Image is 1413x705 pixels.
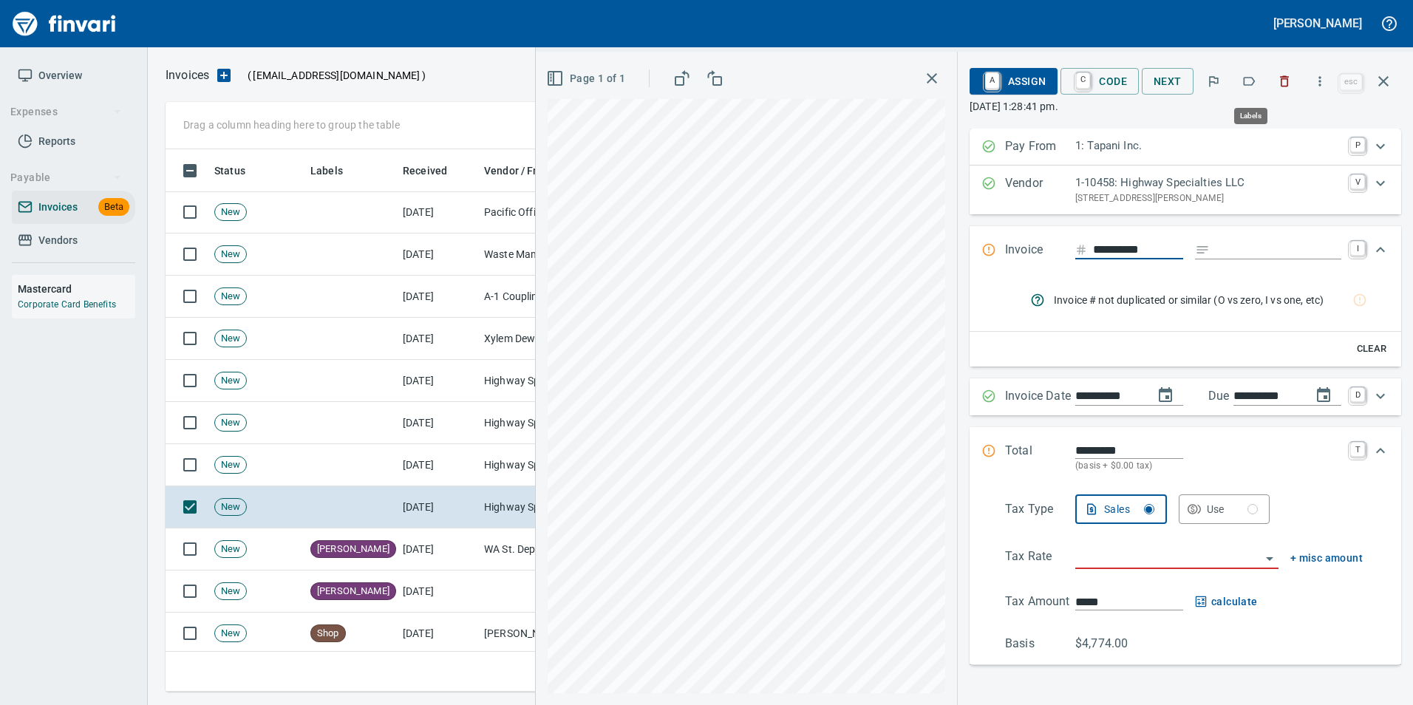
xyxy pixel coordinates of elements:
span: Vendor / From [484,162,552,180]
div: Expand [970,226,1401,275]
td: [DATE] [397,486,478,528]
a: Overview [12,59,135,92]
div: Expand [970,166,1401,214]
a: Reports [12,125,135,158]
td: A-1 Coupling (1-30504) [478,276,626,318]
button: + misc amount [1290,549,1363,568]
span: Next [1154,72,1182,91]
button: change date [1148,378,1183,413]
p: Invoice [1005,241,1075,260]
button: Payable [4,164,128,191]
td: Highway Specialties LLC (1-10458) [478,486,626,528]
span: Close invoice [1336,64,1401,99]
span: Expenses [10,103,122,121]
p: Drag a column heading here to group the table [183,117,400,132]
span: [PERSON_NAME] [311,542,395,556]
td: [DATE] [397,613,478,655]
td: [DATE] [397,360,478,402]
td: WA St. Dept Of Transportation (1-11081) [478,528,626,571]
button: calculate [1195,593,1258,611]
img: Finvari [9,6,120,41]
span: Labels [310,162,362,180]
p: Invoices [166,67,209,84]
span: Invoice # not duplicated or similar (O vs zero, I vs one, etc) [1054,293,1354,307]
span: Received [403,162,466,180]
td: [DATE] [397,444,478,486]
button: More [1304,65,1336,98]
button: [PERSON_NAME] [1270,12,1366,35]
td: Highway Specialties LLC (1-10458) [478,402,626,444]
span: New [215,248,246,262]
nav: rules from agents [1018,281,1389,319]
span: Labels [310,162,343,180]
span: New [215,585,246,599]
button: Next [1142,68,1194,95]
span: Received [403,162,447,180]
p: Total [1005,442,1075,474]
span: [EMAIL_ADDRESS][DOMAIN_NAME] [251,68,421,83]
td: [DATE] [397,276,478,318]
p: Pay From [1005,137,1075,157]
span: New [215,542,246,556]
span: Code [1072,69,1127,94]
span: New [215,458,246,472]
span: Shop [311,627,345,641]
p: Tax Amount [1005,593,1075,611]
span: Beta [98,199,129,216]
div: Expand [970,427,1401,488]
nav: breadcrumb [166,67,209,84]
p: Tax Rate [1005,548,1075,569]
span: Status [214,162,265,180]
span: New [215,627,246,641]
p: Tax Type [1005,500,1075,524]
div: Expand [970,275,1401,367]
a: InvoicesBeta [12,191,135,224]
span: Vendor / From [484,162,571,180]
p: Due [1208,387,1278,405]
span: New [215,205,246,219]
button: Use [1179,494,1270,524]
h6: Mastercard [18,281,135,297]
p: 1: Tapani Inc. [1075,137,1341,154]
a: Vendors [12,224,135,257]
td: Highway Specialties LLC (1-10458) [478,360,626,402]
p: Basis [1005,635,1075,653]
button: Clear [1348,338,1395,361]
span: Invoices [38,198,78,217]
td: Xylem Dewatering Solutions Inc (1-11136) [478,318,626,360]
span: New [215,374,246,388]
a: C [1076,72,1090,89]
span: Page 1 of 1 [549,69,625,88]
div: Sales [1104,500,1154,519]
button: CCode [1060,68,1139,95]
p: ( ) [239,68,426,83]
button: Sales [1075,494,1167,524]
span: Reports [38,132,75,151]
p: $4,774.00 [1075,635,1145,653]
span: Status [214,162,245,180]
p: Invoice Date [1005,387,1075,406]
button: change due date [1306,378,1341,413]
td: [DATE] [397,402,478,444]
a: I [1350,241,1365,256]
button: Page 1 of 1 [543,65,631,92]
span: [PERSON_NAME] [311,585,395,599]
p: [STREET_ADDRESS][PERSON_NAME] [1075,191,1341,206]
span: New [215,500,246,514]
p: (basis + $0.00 tax) [1075,459,1341,474]
td: [DATE] [397,191,478,234]
button: Discard [1268,65,1301,98]
td: Highway Specialties LLC (1-10458) [478,444,626,486]
a: P [1350,137,1365,152]
svg: Invoice number [1075,241,1087,259]
a: esc [1340,74,1362,90]
button: Upload an Invoice [209,67,239,84]
td: [DATE] [397,528,478,571]
svg: Invoice description [1195,242,1210,257]
span: Overview [38,67,82,85]
p: [DATE] 1:28:41 pm. [970,99,1401,114]
p: 1-10458: Highway Specialties LLC [1075,174,1341,191]
td: [DATE] [397,234,478,276]
p: Vendor [1005,174,1075,205]
td: Pacific Office Automation (1-24021) [478,191,626,234]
